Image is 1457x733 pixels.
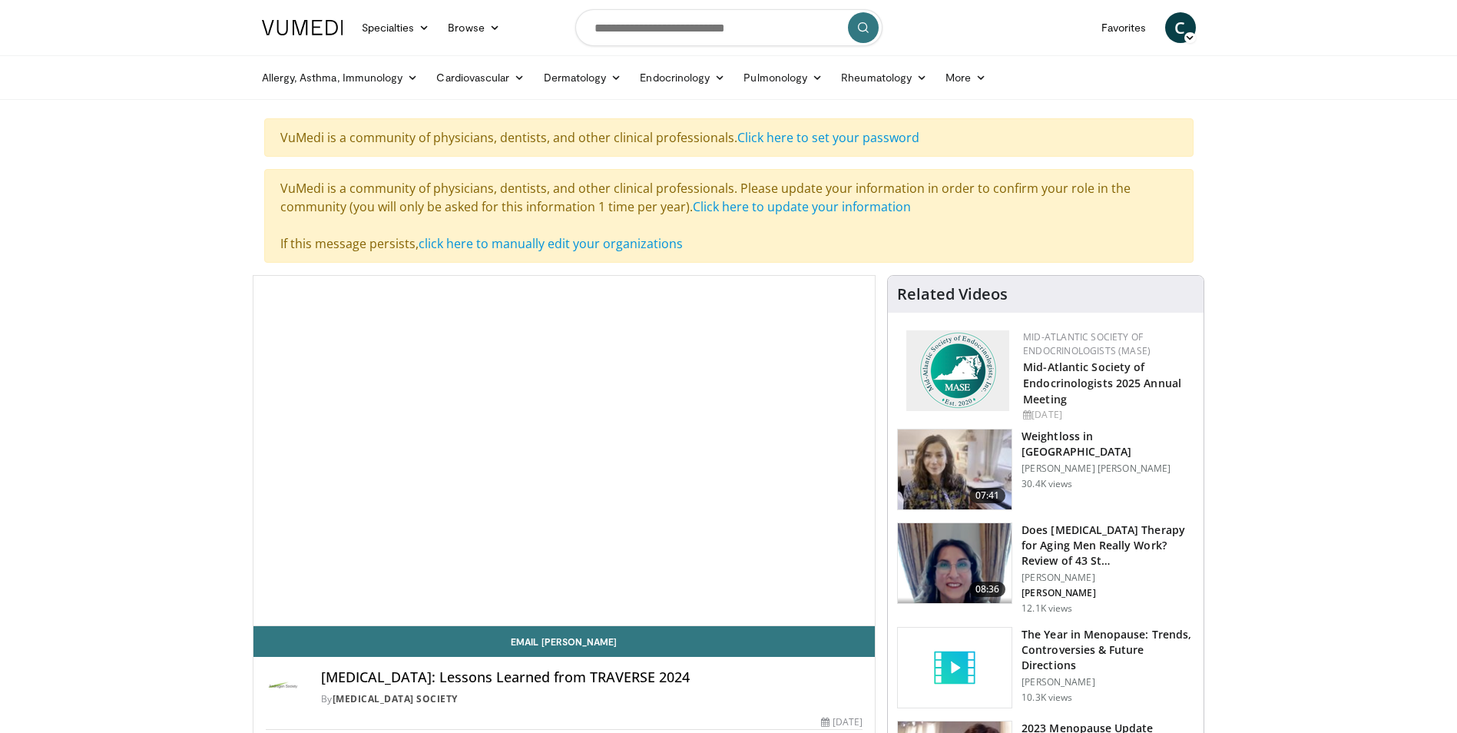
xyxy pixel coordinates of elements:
[264,169,1194,263] div: VuMedi is a community of physicians, dentists, and other clinical professionals. Please update yo...
[321,692,863,706] div: By
[1022,429,1194,459] h3: Weightloss in [GEOGRAPHIC_DATA]
[427,62,534,93] a: Cardiovascular
[1022,572,1194,584] p: [PERSON_NAME]
[936,62,995,93] a: More
[1023,330,1151,357] a: Mid-Atlantic Society of Endocrinologists (MASE)
[264,118,1194,157] div: VuMedi is a community of physicians, dentists, and other clinical professionals.
[1022,676,1194,688] p: [PERSON_NAME]
[253,626,876,657] a: Email [PERSON_NAME]
[1022,587,1194,599] p: [PERSON_NAME]
[1022,692,1072,704] p: 10.3K views
[321,669,863,686] h4: [MEDICAL_DATA]: Lessons Learned from TRAVERSE 2024
[253,62,428,93] a: Allergy, Asthma, Immunology
[333,692,458,705] a: [MEDICAL_DATA] Society
[262,20,343,35] img: VuMedi Logo
[898,523,1012,603] img: 1fb63f24-3a49-41d9-af93-8ce49bfb7a73.png.150x105_q85_crop-smart_upscale.png
[353,12,439,43] a: Specialties
[821,715,863,729] div: [DATE]
[897,429,1194,510] a: 07:41 Weightloss in [GEOGRAPHIC_DATA] [PERSON_NAME] [PERSON_NAME] 30.4K views
[631,62,734,93] a: Endocrinology
[1022,602,1072,615] p: 12.1K views
[906,330,1009,411] img: f382488c-070d-4809-84b7-f09b370f5972.png.150x105_q85_autocrop_double_scale_upscale_version-0.2.png
[832,62,936,93] a: Rheumatology
[897,522,1194,615] a: 08:36 Does [MEDICAL_DATA] Therapy for Aging Men Really Work? Review of 43 St… [PERSON_NAME] [PERS...
[1022,478,1072,490] p: 30.4K views
[897,627,1194,708] a: The Year in Menopause: Trends, Controversies & Future Directions [PERSON_NAME] 10.3K views
[1022,522,1194,569] h3: Does [MEDICAL_DATA] Therapy for Aging Men Really Work? Review of 43 St…
[1092,12,1156,43] a: Favorites
[1022,627,1194,673] h3: The Year in Menopause: Trends, Controversies & Future Directions
[969,488,1006,503] span: 07:41
[439,12,509,43] a: Browse
[969,582,1006,597] span: 08:36
[898,430,1012,509] img: 9983fed1-7565-45be-8934-aef1103ce6e2.150x105_q85_crop-smart_upscale.jpg
[1023,408,1191,422] div: [DATE]
[1022,463,1194,475] p: [PERSON_NAME] [PERSON_NAME]
[575,9,882,46] input: Search topics, interventions
[419,235,683,252] a: click here to manually edit your organizations
[734,62,832,93] a: Pulmonology
[535,62,631,93] a: Dermatology
[897,285,1008,303] h4: Related Videos
[693,198,911,215] a: Click here to update your information
[1165,12,1196,43] a: C
[266,669,303,706] img: Androgen Society
[898,628,1012,708] img: video_placeholder_short.svg
[1023,360,1181,406] a: Mid-Atlantic Society of Endocrinologists 2025 Annual Meeting
[737,129,919,146] a: Click here to set your password
[253,276,876,626] video-js: Video Player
